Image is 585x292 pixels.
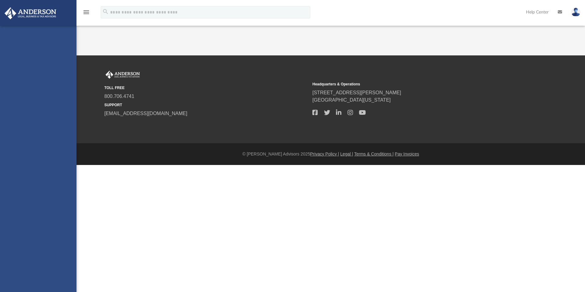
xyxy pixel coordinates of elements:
a: [STREET_ADDRESS][PERSON_NAME] [312,90,401,95]
a: Terms & Conditions | [354,152,394,156]
small: TOLL FREE [104,85,308,91]
small: SUPPORT [104,102,308,108]
img: User Pic [571,8,580,17]
a: [EMAIL_ADDRESS][DOMAIN_NAME] [104,111,187,116]
i: search [102,8,109,15]
a: menu [83,12,90,16]
img: Anderson Advisors Platinum Portal [3,7,58,19]
a: Pay Invoices [395,152,419,156]
div: © [PERSON_NAME] Advisors 2025 [76,151,585,157]
small: Headquarters & Operations [312,81,516,87]
a: Legal | [340,152,353,156]
i: menu [83,9,90,16]
a: [GEOGRAPHIC_DATA][US_STATE] [312,97,391,103]
a: 800.706.4741 [104,94,134,99]
img: Anderson Advisors Platinum Portal [104,71,141,79]
a: Privacy Policy | [310,152,339,156]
